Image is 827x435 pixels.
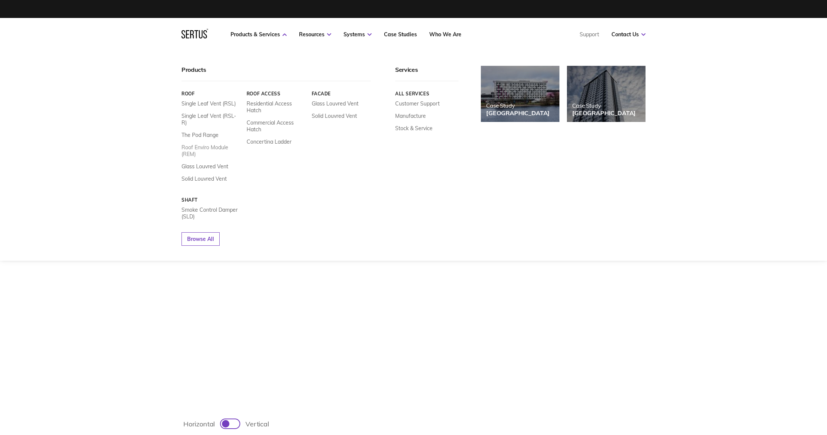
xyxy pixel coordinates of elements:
a: Stock & Service [395,125,433,132]
a: Systems [344,31,372,38]
a: Products & Services [231,31,287,38]
a: Smoke Control Damper (SLD) [181,206,241,220]
iframe: Chat Widget [692,348,827,435]
div: Case Study [572,102,636,109]
a: Shaft [181,197,241,203]
a: Facade [312,91,371,97]
div: [GEOGRAPHIC_DATA] [572,109,636,117]
span: vertical [245,420,269,428]
a: Residential Access Hatch [247,100,306,114]
span: horizontal [183,420,215,428]
a: Solid Louvred Vent [181,175,227,182]
a: Customer Support [395,100,440,107]
a: Concertina Ladder [247,138,292,145]
a: Manufacture [395,113,426,119]
a: Browse All [181,232,220,246]
a: Contact Us [611,31,646,38]
div: [GEOGRAPHIC_DATA] [486,109,550,117]
a: Case Study[GEOGRAPHIC_DATA] [481,66,559,122]
a: All services [395,91,458,97]
div: Case Study [486,102,550,109]
div: Products [181,66,371,81]
a: Roof [181,91,241,97]
a: Solid Louvred Vent [312,113,357,119]
a: Who We Are [429,31,461,38]
a: Commercial Access Hatch [247,119,306,133]
a: Case Studies [384,31,417,38]
a: Support [580,31,599,38]
div: Services [395,66,458,81]
a: Roof Access [247,91,306,97]
a: Case Study[GEOGRAPHIC_DATA] [567,66,646,122]
a: Single Leaf Vent (RSL) [181,100,236,107]
a: Single Leaf Vent (RSL-R) [181,113,241,126]
a: Roof Enviro Module (REM) [181,144,241,157]
a: Resources [299,31,331,38]
a: Glass Louvred Vent [181,163,228,170]
a: The Pod Range [181,132,219,138]
a: Glass Louvred Vent [312,100,358,107]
